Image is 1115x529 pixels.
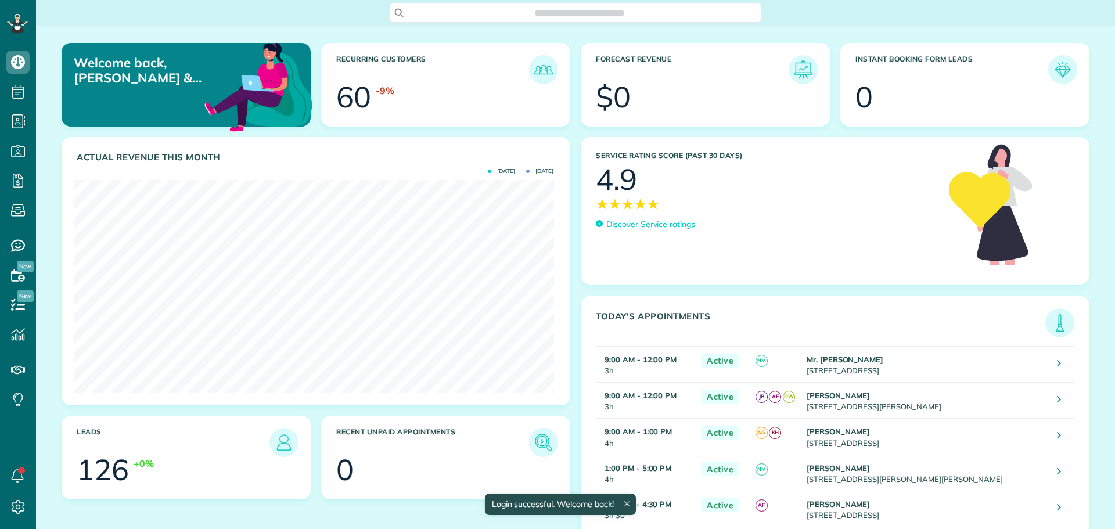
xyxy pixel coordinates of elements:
[855,55,1048,84] h3: Instant Booking Form Leads
[596,419,695,455] td: 4h
[605,463,671,473] strong: 1:00 PM - 5:00 PM
[17,290,34,302] span: New
[77,152,558,163] h3: Actual Revenue this month
[484,494,635,515] div: Login successful. Welcome back!
[532,431,555,454] img: icon_unpaid_appointments-47b8ce3997adf2238b356f14209ab4cced10bd1f174958f3ca8f1d0dd7fffeee.png
[336,82,371,111] div: 60
[756,499,768,512] span: AF
[756,463,768,476] span: NM
[807,427,871,436] strong: [PERSON_NAME]
[605,499,671,509] strong: 1:00 PM - 4:30 PM
[526,168,553,174] span: [DATE]
[804,491,1049,527] td: [STREET_ADDRESS]
[605,427,672,436] strong: 9:00 AM - 1:00 PM
[596,55,789,84] h3: Forecast Revenue
[74,55,231,86] p: Welcome back, [PERSON_NAME] & [PERSON_NAME]!
[621,194,634,214] span: ★
[1051,58,1074,81] img: icon_form_leads-04211a6a04a5b2264e4ee56bc0799ec3eb69b7e499cbb523a139df1d13a81ae0.png
[77,455,129,484] div: 126
[605,355,677,364] strong: 9:00 AM - 12:00 PM
[596,82,631,111] div: $0
[596,491,695,527] td: 3h 30
[546,7,612,19] span: Search ZenMaid…
[634,194,647,214] span: ★
[596,347,695,383] td: 3h
[804,347,1049,383] td: [STREET_ADDRESS]
[596,165,637,194] div: 4.9
[701,390,739,404] span: Active
[701,462,739,477] span: Active
[202,30,315,142] img: dashboard_welcome-42a62b7d889689a78055ac9021e634bf52bae3f8056760290aed330b23ab8690.png
[756,427,768,439] span: AG
[769,427,781,439] span: KH
[134,457,154,470] div: +0%
[596,455,695,491] td: 4h
[807,463,871,473] strong: [PERSON_NAME]
[272,431,296,454] img: icon_leads-1bed01f49abd5b7fead27621c3d59655bb73ed531f8eeb49469d10e621d6b896.png
[756,355,768,367] span: NM
[855,82,873,111] div: 0
[769,391,781,403] span: AF
[701,426,739,440] span: Active
[606,218,695,231] p: Discover Service ratings
[596,218,695,231] a: Discover Service ratings
[17,261,34,272] span: New
[756,391,768,403] span: JB
[596,311,1045,337] h3: Today's Appointments
[596,383,695,419] td: 3h
[336,455,354,484] div: 0
[336,428,529,457] h3: Recent unpaid appointments
[336,55,529,84] h3: Recurring Customers
[609,194,621,214] span: ★
[77,428,269,457] h3: Leads
[804,383,1049,419] td: [STREET_ADDRESS][PERSON_NAME]
[1048,311,1071,334] img: icon_todays_appointments-901f7ab196bb0bea1936b74009e4eb5ffbc2d2711fa7634e0d609ed5ef32b18b.png
[596,152,937,160] h3: Service Rating score (past 30 days)
[647,194,660,214] span: ★
[605,391,677,400] strong: 9:00 AM - 12:00 PM
[532,58,555,81] img: icon_recurring_customers-cf858462ba22bcd05b5a5880d41d6543d210077de5bb9ebc9590e49fd87d84ed.png
[376,84,394,98] div: -9%
[596,194,609,214] span: ★
[783,391,795,403] span: DW
[701,498,739,513] span: Active
[804,455,1049,491] td: [STREET_ADDRESS][PERSON_NAME][PERSON_NAME]
[807,391,871,400] strong: [PERSON_NAME]
[804,419,1049,455] td: [STREET_ADDRESS]
[807,355,883,364] strong: Mr. [PERSON_NAME]
[807,499,871,509] strong: [PERSON_NAME]
[792,58,815,81] img: icon_forecast_revenue-8c13a41c7ed35a8dcfafea3cbb826a0462acb37728057bba2d056411b612bbbe.png
[701,354,739,368] span: Active
[488,168,515,174] span: [DATE]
